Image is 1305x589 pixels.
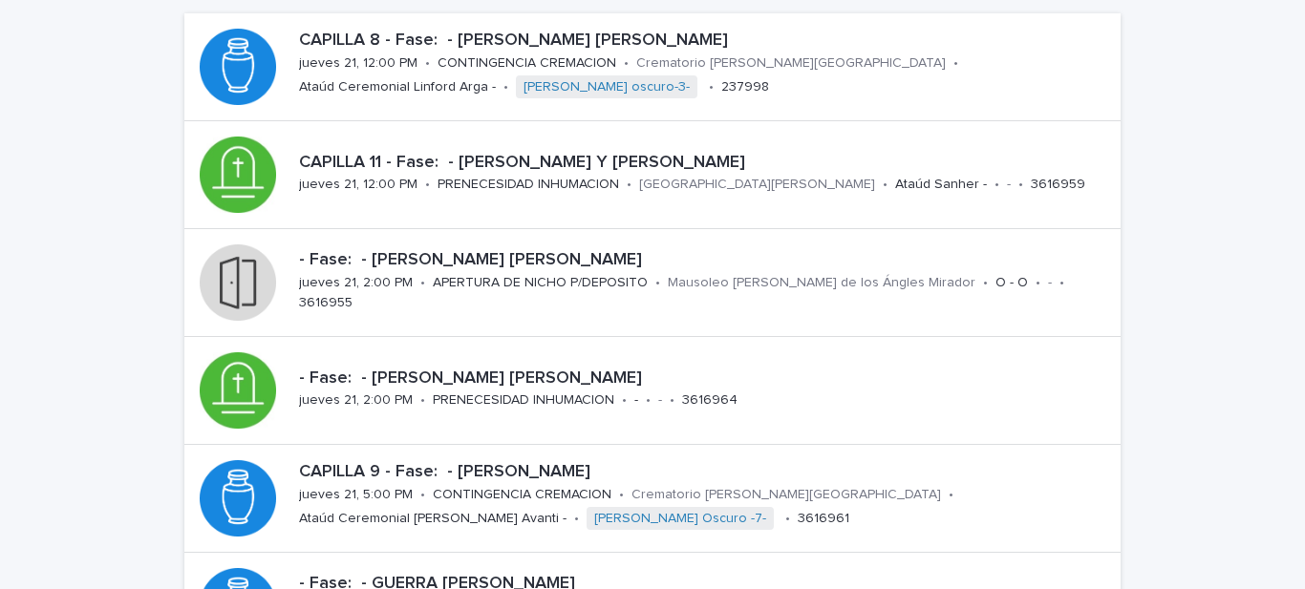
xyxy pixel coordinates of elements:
[299,153,1113,174] p: CAPILLA 11 - Fase: - [PERSON_NAME] Y [PERSON_NAME]
[425,55,430,72] p: •
[983,275,988,291] p: •
[655,275,660,291] p: •
[949,487,953,503] p: •
[184,13,1121,121] a: CAPILLA 8 - Fase: - [PERSON_NAME] [PERSON_NAME]jueves 21, 12:00 PM•CONTINGENCIA CREMACION•Cremato...
[184,121,1121,229] a: CAPILLA 11 - Fase: - [PERSON_NAME] Y [PERSON_NAME]jueves 21, 12:00 PM•PRENECESIDAD INHUMACION•[GE...
[433,487,611,503] p: CONTINGENCIA CREMACION
[709,79,714,95] p: •
[646,392,651,409] p: •
[299,79,496,95] p: Ataúd Ceremonial Linford Arga -
[299,31,1113,52] p: CAPILLA 8 - Fase: - [PERSON_NAME] [PERSON_NAME]
[1059,275,1064,291] p: •
[503,79,508,95] p: •
[184,445,1121,553] a: CAPILLA 9 - Fase: - [PERSON_NAME]jueves 21, 5:00 PM•CONTINGENCIA CREMACION•Crematorio [PERSON_NAM...
[574,511,579,527] p: •
[299,368,1080,389] p: - Fase: - [PERSON_NAME] [PERSON_NAME]
[895,177,987,193] p: Ataúd Sanher -
[622,392,627,409] p: •
[299,177,417,193] p: jueves 21, 12:00 PM
[184,229,1121,337] a: - Fase: - [PERSON_NAME] [PERSON_NAME]jueves 21, 2:00 PM•APERTURA DE NICHO P/DEPOSITO•Mausoleo [PE...
[995,177,999,193] p: •
[299,55,417,72] p: jueves 21, 12:00 PM
[995,275,1028,291] p: O - O
[299,392,413,409] p: jueves 21, 2:00 PM
[299,511,567,527] p: Ataúd Ceremonial [PERSON_NAME] Avanti -
[619,487,624,503] p: •
[425,177,430,193] p: •
[1018,177,1023,193] p: •
[636,55,946,72] p: Crematorio [PERSON_NAME][GEOGRAPHIC_DATA]
[1007,177,1011,193] p: -
[1031,177,1085,193] p: 3616959
[627,177,631,193] p: •
[420,487,425,503] p: •
[299,275,413,291] p: jueves 21, 2:00 PM
[438,177,619,193] p: PRENECESIDAD INHUMACION
[524,79,690,95] a: [PERSON_NAME] oscuro-3-
[785,511,790,527] p: •
[631,487,941,503] p: Crematorio [PERSON_NAME][GEOGRAPHIC_DATA]
[299,295,353,311] p: 3616955
[639,177,875,193] p: [GEOGRAPHIC_DATA][PERSON_NAME]
[433,275,648,291] p: APERTURA DE NICHO P/DEPOSITO
[299,462,1113,483] p: CAPILLA 9 - Fase: - [PERSON_NAME]
[438,55,616,72] p: CONTINGENCIA CREMACION
[721,79,769,95] p: 237998
[624,55,629,72] p: •
[953,55,958,72] p: •
[299,250,1113,271] p: - Fase: - [PERSON_NAME] [PERSON_NAME]
[420,392,425,409] p: •
[658,392,662,409] p: -
[184,337,1121,445] a: - Fase: - [PERSON_NAME] [PERSON_NAME]jueves 21, 2:00 PM•PRENECESIDAD INHUMACION•-•-•3616964
[670,392,674,409] p: •
[682,392,738,409] p: 3616964
[883,177,888,193] p: •
[798,511,849,527] p: 3616961
[433,392,614,409] p: PRENECESIDAD INHUMACION
[634,392,638,409] p: -
[1036,275,1040,291] p: •
[668,275,975,291] p: Mausoleo [PERSON_NAME] de los Ángles Mirador
[1048,275,1052,291] p: -
[594,511,766,527] a: [PERSON_NAME] Oscuro -7-
[420,275,425,291] p: •
[299,487,413,503] p: jueves 21, 5:00 PM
